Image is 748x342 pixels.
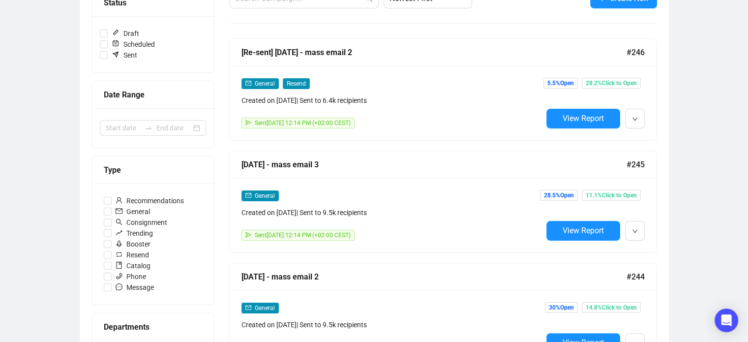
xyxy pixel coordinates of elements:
[546,221,620,241] button: View Report
[543,78,578,89] span: 5.5% Open
[245,305,251,311] span: mail
[112,228,157,239] span: Trending
[255,232,351,239] span: Sent [DATE] 12:14 PM (+02:00 CEST)
[540,190,578,201] span: 28.5% Open
[112,260,154,271] span: Catalog
[145,124,152,132] span: swap-right
[104,89,202,101] div: Date Range
[104,321,202,333] div: Departments
[112,271,150,282] span: Phone
[582,190,641,201] span: 11.1% Click to Open
[116,218,122,225] span: search
[255,80,275,87] span: General
[283,78,310,89] span: Resend
[116,208,122,215] span: mail
[108,39,159,50] span: Scheduled
[627,271,645,283] span: #244
[255,305,275,311] span: General
[546,109,620,128] button: View Report
[632,116,638,122] span: down
[563,114,604,123] span: View Report
[156,123,191,133] input: End date
[255,120,351,126] span: Sent [DATE] 12:14 PM (+02:00 CEST)
[112,239,154,249] span: Booster
[104,164,202,176] div: Type
[241,207,542,218] div: Created on [DATE] | Sent to 9.5k recipients
[627,158,645,171] span: #245
[112,282,158,293] span: Message
[241,95,542,106] div: Created on [DATE] | Sent to 6.4k recipients
[145,124,152,132] span: to
[245,232,251,238] span: send
[563,226,604,235] span: View Report
[116,240,122,247] span: rocket
[112,249,153,260] span: Resend
[241,158,627,171] div: [DATE] - mass email 3
[116,197,122,204] span: user
[229,38,657,141] a: [Re-sent] [DATE] - mass email 2#246mailGeneralResendCreated on [DATE]| Sent to 6.4k recipientssen...
[112,217,171,228] span: Consignment
[255,192,275,199] span: General
[112,195,188,206] span: Recommendations
[108,28,143,39] span: Draft
[106,123,141,133] input: Start date
[582,302,641,313] span: 14.8% Click to Open
[116,283,122,290] span: message
[241,271,627,283] div: [DATE] - mass email 2
[627,46,645,59] span: #246
[582,78,641,89] span: 28.2% Click to Open
[245,120,251,125] span: send
[245,192,251,198] span: mail
[229,151,657,253] a: [DATE] - mass email 3#245mailGeneralCreated on [DATE]| Sent to 9.5k recipientssendSent[DATE] 12:1...
[241,46,627,59] div: [Re-sent] [DATE] - mass email 2
[116,251,122,258] span: retweet
[112,206,154,217] span: General
[116,262,122,269] span: book
[241,319,542,330] div: Created on [DATE] | Sent to 9.5k recipients
[108,50,141,61] span: Sent
[545,302,578,313] span: 30% Open
[116,229,122,236] span: rise
[245,80,251,86] span: mail
[715,309,738,332] div: Open Intercom Messenger
[116,273,122,280] span: phone
[632,228,638,234] span: down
